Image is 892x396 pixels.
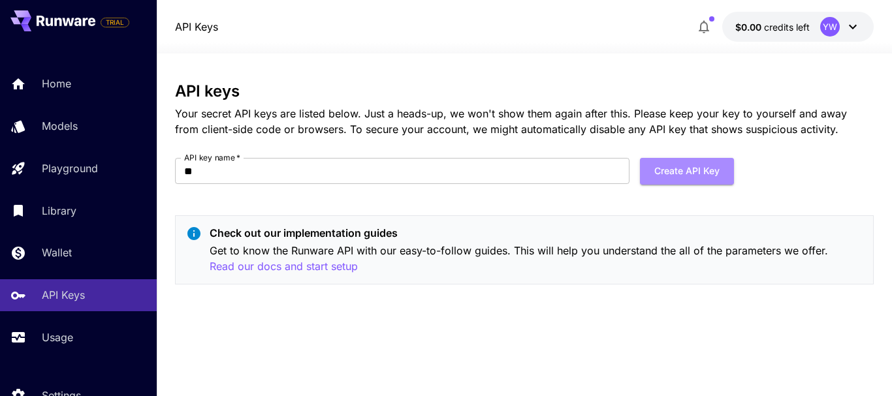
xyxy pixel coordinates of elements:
label: API key name [184,152,240,163]
div: $0.00 [735,20,810,34]
span: credits left [764,22,810,33]
p: API Keys [42,287,85,303]
span: Add your payment card to enable full platform functionality. [101,14,129,30]
p: Get to know the Runware API with our easy-to-follow guides. This will help you understand the all... [210,243,863,275]
p: Usage [42,329,73,345]
div: YW [820,17,840,37]
button: Read our docs and start setup [210,258,358,275]
p: Playground [42,160,98,176]
h3: API keys [175,82,874,100]
p: Library [42,203,76,219]
p: Home [42,76,71,91]
button: $0.00YW [722,12,874,42]
span: TRIAL [101,18,129,27]
p: Check out our implementation guides [210,225,863,241]
a: API Keys [175,19,218,35]
p: Wallet [42,245,72,260]
p: Models [42,118,78,134]
p: Your secret API keys are listed below. Just a heads-up, we won't show them again after this. Plea... [175,106,874,137]
span: $0.00 [735,22,764,33]
button: Create API Key [640,158,734,185]
nav: breadcrumb [175,19,218,35]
